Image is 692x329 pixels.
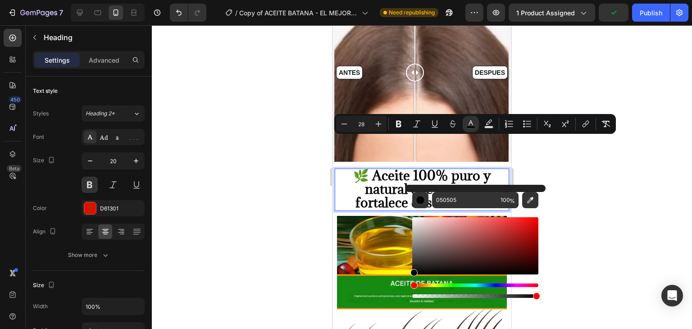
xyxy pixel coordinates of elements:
[82,298,144,315] input: Auto
[9,96,22,103] div: 450
[45,55,70,65] p: Settings
[100,133,142,142] div: Adamina
[33,204,47,212] div: Color
[170,4,206,22] div: Undo/Redo
[86,110,115,118] span: Heading 2*
[640,8,662,18] div: Publish
[33,133,44,141] div: Font
[389,9,435,17] span: Need republishing
[33,226,58,238] div: Align
[4,4,67,22] button: 7
[44,32,141,43] p: Heading
[33,87,58,95] div: Text style
[7,165,22,172] div: Beta
[89,55,119,65] p: Advanced
[33,110,49,118] div: Styles
[412,283,538,287] div: Hue
[33,247,145,263] button: Show more
[33,155,57,167] div: Size
[661,285,683,306] div: Open Intercom Messenger
[432,192,497,208] input: E.g FFFFFF
[510,196,515,206] span: %
[239,8,358,18] span: Copy of ACEITE BATANA - EL MEJOR ALIADO PARA TU CABELLO - 100% NATURAL.
[33,279,57,292] div: Size
[235,8,237,18] span: /
[82,105,145,122] button: Heading 2*
[334,114,616,134] div: Editor contextual toolbar
[100,205,142,213] div: D61301
[632,4,670,22] button: Publish
[59,7,63,18] p: 7
[516,8,575,18] span: 1 product assigned
[68,251,110,260] div: Show more
[332,25,511,329] iframe: Design area
[33,302,48,311] div: Width
[509,4,595,22] button: 1 product assigned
